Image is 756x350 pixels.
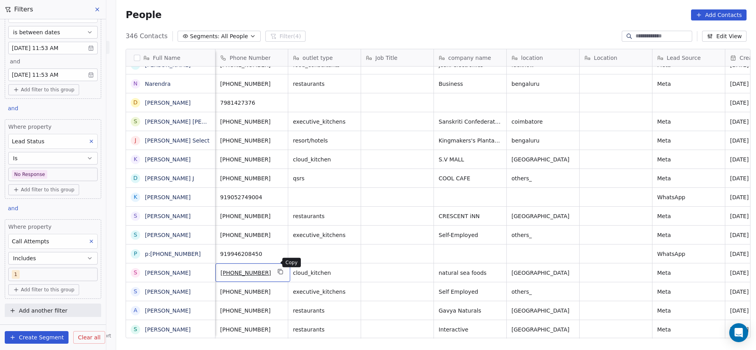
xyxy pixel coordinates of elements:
span: Meta [657,80,720,88]
div: D [133,98,138,107]
a: [PERSON_NAME] [145,194,191,200]
span: restaurants [293,326,356,333]
span: Location [594,54,617,62]
span: [GEOGRAPHIC_DATA] [511,307,574,315]
span: WhatsApp [657,193,720,201]
a: [PERSON_NAME] Select [145,137,209,144]
span: location [521,54,543,62]
span: [GEOGRAPHIC_DATA] [511,212,574,220]
span: restaurants [293,80,356,88]
span: Meta [657,269,720,277]
a: [PERSON_NAME] [145,213,191,219]
span: Full Name [153,54,180,62]
a: [PERSON_NAME] [145,232,191,238]
span: Meta [657,174,720,182]
p: Copy [285,259,298,266]
span: [PHONE_NUMBER] [220,269,271,277]
span: executive_kitchens [293,118,356,126]
span: Interactive [439,326,502,333]
div: S [134,231,137,239]
span: others_ [511,231,574,239]
span: qsrs [293,174,356,182]
span: Meta [657,118,720,126]
span: cloud_kitchen [293,156,356,163]
span: 919946208450 [220,250,283,258]
span: Self Employed [439,288,502,296]
span: [GEOGRAPHIC_DATA] [511,326,574,333]
div: S [134,287,137,296]
span: coimbatore [511,118,574,126]
div: S [134,117,137,126]
a: Narendra [145,81,170,87]
a: [PERSON_NAME] [PERSON_NAME] [145,119,238,125]
span: CRESCENT iNN [439,212,502,220]
div: grid [126,67,215,339]
span: Meta [657,231,720,239]
span: Phone Number [230,54,271,62]
button: Filter(4) [265,31,306,42]
span: executive_kitchens [293,288,356,296]
span: COOL CAFE [439,174,502,182]
span: [PHONE_NUMBER] [220,307,283,315]
div: Open Intercom Messenger [729,323,748,342]
span: [GEOGRAPHIC_DATA] [511,156,574,163]
div: S [134,269,137,277]
span: restaurants [293,212,356,220]
span: Segments: [190,32,220,41]
button: Add Contacts [691,9,747,20]
span: [PHONE_NUMBER] [220,118,283,126]
span: Meta [657,137,720,144]
span: Kingmakers's Plantation- Rejuvenate in Refreshing River Stream [439,137,502,144]
span: [PHONE_NUMBER] [220,156,283,163]
a: [PERSON_NAME] J [145,175,194,181]
div: D [133,174,138,182]
span: company name [448,54,491,62]
button: Edit View [702,31,747,42]
span: resort/hotels [293,137,356,144]
a: [PERSON_NAME] [145,62,191,68]
span: executive_kitchens [293,231,356,239]
a: [PERSON_NAME] [145,307,191,314]
span: [PHONE_NUMBER] [220,137,283,144]
span: S.V MALL [439,156,502,163]
div: S [134,325,137,333]
span: [PHONE_NUMBER] [220,288,283,296]
span: WhatsApp [657,250,720,258]
div: Phone Number [215,49,288,66]
div: J [135,136,136,144]
span: 919052749004 [220,193,283,201]
span: [PHONE_NUMBER] [220,80,283,88]
span: Meta [657,326,720,333]
span: bengaluru [511,137,574,144]
div: Location [580,49,652,66]
span: others_ [511,288,574,296]
span: Gavya Naturals [439,307,502,315]
div: N [133,80,137,88]
span: bengaluru [511,80,574,88]
a: [PERSON_NAME] [145,270,191,276]
span: People [126,9,161,21]
span: [PHONE_NUMBER] [220,231,283,239]
a: [PERSON_NAME] [145,289,191,295]
span: [PHONE_NUMBER] [220,212,283,220]
span: restaurants [293,307,356,315]
span: Lead Source [667,54,700,62]
span: Meta [657,156,720,163]
span: Meta [657,212,720,220]
div: Job Title [361,49,434,66]
span: Meta [657,288,720,296]
span: Job Title [375,54,397,62]
div: S [134,212,137,220]
span: cloud_kitchen [293,269,356,277]
span: 346 Contacts [126,31,167,41]
span: outlet type [302,54,333,62]
a: [PERSON_NAME] [145,156,191,163]
div: outlet type [288,49,361,66]
div: K [134,155,137,163]
div: Lead Source [652,49,725,66]
div: location [507,49,579,66]
span: Sanskriti Confederation of [DEMOGRAPHIC_DATA] Entrepreneurs [439,118,502,126]
span: Meta [657,307,720,315]
span: All People [221,32,248,41]
span: Self-Employed [439,231,502,239]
